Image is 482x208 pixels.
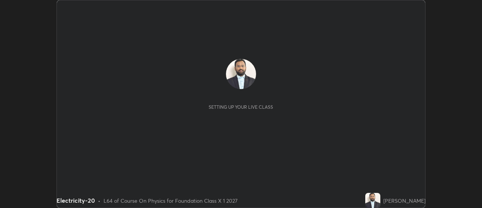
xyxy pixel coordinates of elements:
div: • [98,197,101,205]
div: Setting up your live class [209,104,273,110]
img: 75a22aada9954efd80210092d85c1652.jpg [226,59,256,89]
img: 75a22aada9954efd80210092d85c1652.jpg [365,193,380,208]
div: Electricity-20 [56,196,95,205]
div: L64 of Course On Physics for Foundation Class X 1 2027 [104,197,238,205]
div: [PERSON_NAME] [383,197,426,205]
